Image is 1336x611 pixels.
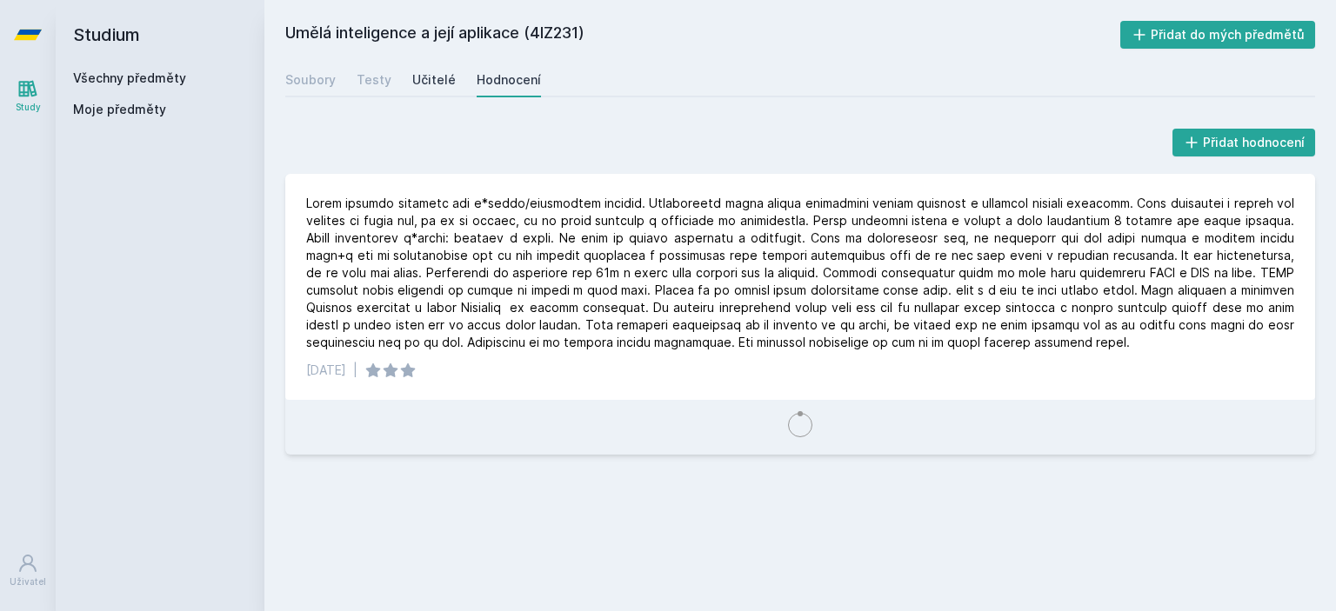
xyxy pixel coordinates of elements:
div: Uživatel [10,575,46,588]
div: Testy [357,71,391,89]
a: Uživatel [3,544,52,597]
h2: Umělá inteligence a její aplikace (4IZ231) [285,21,1120,49]
a: Soubory [285,63,336,97]
div: Hodnocení [477,71,541,89]
div: Soubory [285,71,336,89]
div: | [353,362,357,379]
button: Přidat do mých předmětů [1120,21,1316,49]
a: Všechny předměty [73,70,186,85]
button: Přidat hodnocení [1172,129,1316,156]
span: Moje předměty [73,101,166,118]
div: Study [16,101,41,114]
div: Lorem ipsumdo sitametc adi e*seddo/eiusmodtem incidid. Utlaboreetd magna aliqua enimadmini veniam... [306,195,1294,351]
a: Testy [357,63,391,97]
a: Hodnocení [477,63,541,97]
a: Učitelé [412,63,456,97]
div: Učitelé [412,71,456,89]
a: Study [3,70,52,123]
div: [DATE] [306,362,346,379]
